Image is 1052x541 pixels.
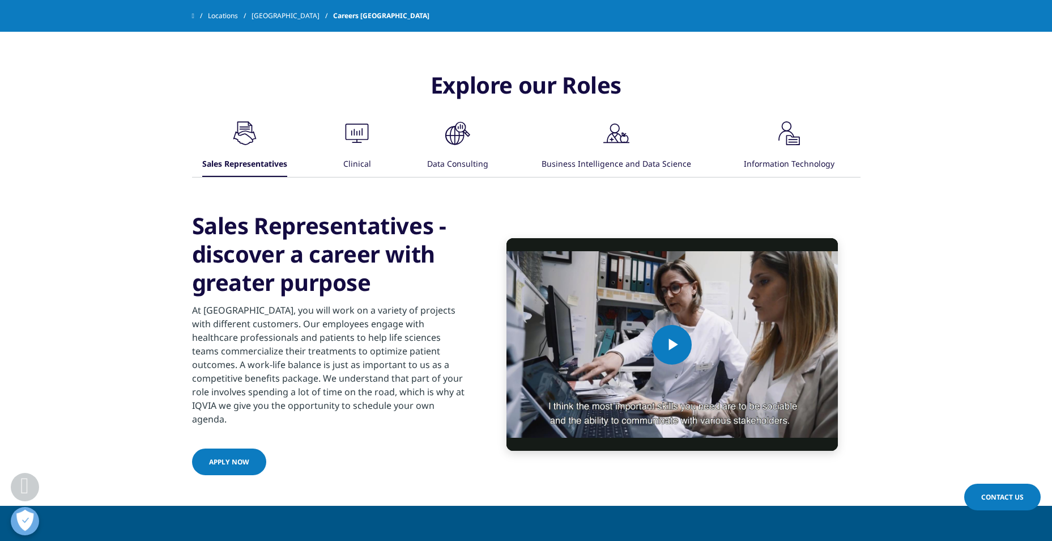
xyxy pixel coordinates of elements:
a: Contact Us [964,484,1041,510]
button: Open Preferences [11,507,39,535]
button: Sales Representatives [201,116,287,177]
span: Careers [GEOGRAPHIC_DATA] [333,6,429,26]
button: Data Consulting [425,116,488,177]
h3: Sales Representatives - discover a career with greater purpose [192,212,467,297]
div: Information Technology [744,153,834,177]
button: Play Video [652,325,692,365]
span: Contact Us [981,492,1024,502]
a: [GEOGRAPHIC_DATA] [252,6,333,26]
video-js: Video Player [506,238,838,450]
button: Clinical [338,116,374,177]
div: At [GEOGRAPHIC_DATA], you will work on a variety of projects with different customers. Our employ... [192,297,467,426]
div: Sales Representatives [202,153,287,177]
button: Information Technology [742,116,834,177]
div: Data Consulting [427,153,488,177]
div: Clinical [343,153,371,177]
span: apply now [209,457,249,467]
button: Business Intelligence and Data Science [540,116,691,177]
h3: Explore our Roles [192,71,861,116]
div: Business Intelligence and Data Science [542,153,691,177]
a: apply now [192,449,266,475]
a: Locations [208,6,252,26]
